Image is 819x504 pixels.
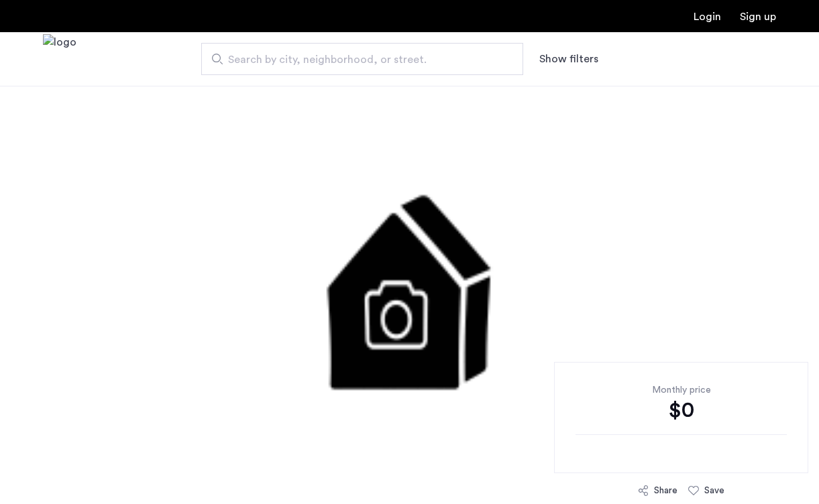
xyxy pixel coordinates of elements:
img: 2.gif [148,86,671,488]
a: Registration [740,11,776,22]
input: Apartment Search [201,43,523,75]
img: logo [43,34,76,84]
a: Login [694,11,721,22]
div: Monthly price [576,383,787,397]
div: Share [654,484,677,497]
button: Show or hide filters [539,51,598,67]
div: $0 [576,397,787,424]
div: Save [704,484,724,497]
a: Cazamio Logo [43,34,76,84]
span: Search by city, neighborhood, or street. [228,52,486,68]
